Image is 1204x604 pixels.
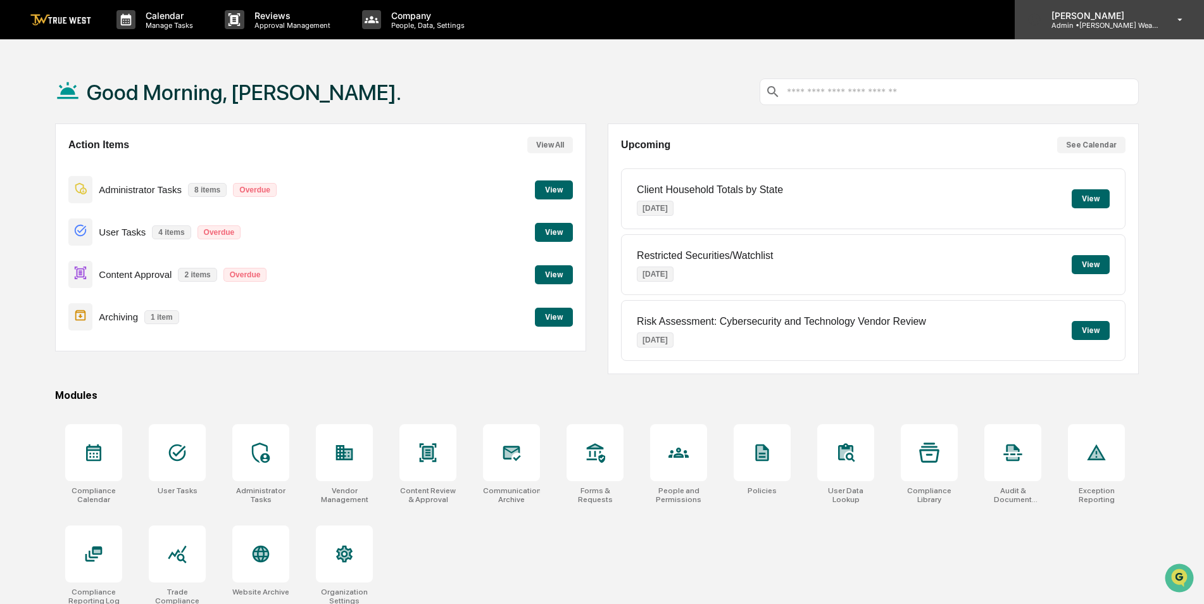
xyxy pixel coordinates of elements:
p: How can we help? [13,27,230,47]
span: Attestations [104,160,157,172]
span: Preclearance [25,160,82,172]
img: 1746055101610-c473b297-6a78-478c-a979-82029cc54cd1 [13,97,35,120]
button: View [535,308,573,327]
div: Forms & Requests [567,486,624,504]
p: Risk Assessment: Cybersecurity and Technology Vendor Review [637,316,926,327]
p: 4 items [152,225,191,239]
div: User Tasks [158,486,198,495]
p: Content Approval [99,269,172,280]
div: 🖐️ [13,161,23,171]
p: [DATE] [637,332,674,348]
h1: Good Morning, [PERSON_NAME]. [87,80,401,105]
p: Administrator Tasks [99,184,182,195]
div: 🔎 [13,185,23,195]
div: Compliance Calendar [65,486,122,504]
a: Powered byPylon [89,214,153,224]
button: View [1072,189,1110,208]
p: Calendar [135,10,199,21]
div: We're available if you need us! [43,110,160,120]
p: [DATE] [637,267,674,282]
div: Audit & Document Logs [984,486,1041,504]
h2: Upcoming [621,139,670,151]
div: Communications Archive [483,486,540,504]
button: View [1072,321,1110,340]
p: Manage Tasks [135,21,199,30]
a: View [535,183,573,195]
div: People and Permissions [650,486,707,504]
button: View [535,265,573,284]
p: People, Data, Settings [381,21,471,30]
p: Overdue [233,183,277,197]
button: Start new chat [215,101,230,116]
a: 🔎Data Lookup [8,179,85,201]
p: Archiving [99,311,138,322]
div: 🗄️ [92,161,102,171]
a: View [535,310,573,322]
h2: Action Items [68,139,129,151]
div: Compliance Library [901,486,958,504]
a: View [535,268,573,280]
p: Reviews [244,10,337,21]
a: View [535,225,573,237]
p: Admin • [PERSON_NAME] Wealth [1041,21,1159,30]
p: [DATE] [637,201,674,216]
div: Vendor Management [316,486,373,504]
p: User Tasks [99,227,146,237]
img: logo [30,14,91,26]
p: 1 item [144,310,179,324]
span: Data Lookup [25,184,80,196]
div: Start new chat [43,97,208,110]
p: 8 items [188,183,227,197]
p: Approval Management [244,21,337,30]
div: Website Archive [232,588,289,596]
iframe: Open customer support [1163,562,1198,596]
p: Restricted Securities/Watchlist [637,250,773,261]
button: View [1072,255,1110,274]
div: Policies [748,486,777,495]
p: [PERSON_NAME] [1041,10,1159,21]
span: Pylon [126,215,153,224]
button: View [535,223,573,242]
div: Modules [55,389,1139,401]
div: Administrator Tasks [232,486,289,504]
button: View All [527,137,573,153]
button: View [535,180,573,199]
p: 2 items [178,268,216,282]
a: 🖐️Preclearance [8,154,87,177]
div: Content Review & Approval [399,486,456,504]
p: Client Household Totals by State [637,184,783,196]
p: Overdue [198,225,241,239]
p: Overdue [223,268,267,282]
p: Company [381,10,471,21]
button: See Calendar [1057,137,1126,153]
div: Exception Reporting [1068,486,1125,504]
a: 🗄️Attestations [87,154,162,177]
div: User Data Lookup [817,486,874,504]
